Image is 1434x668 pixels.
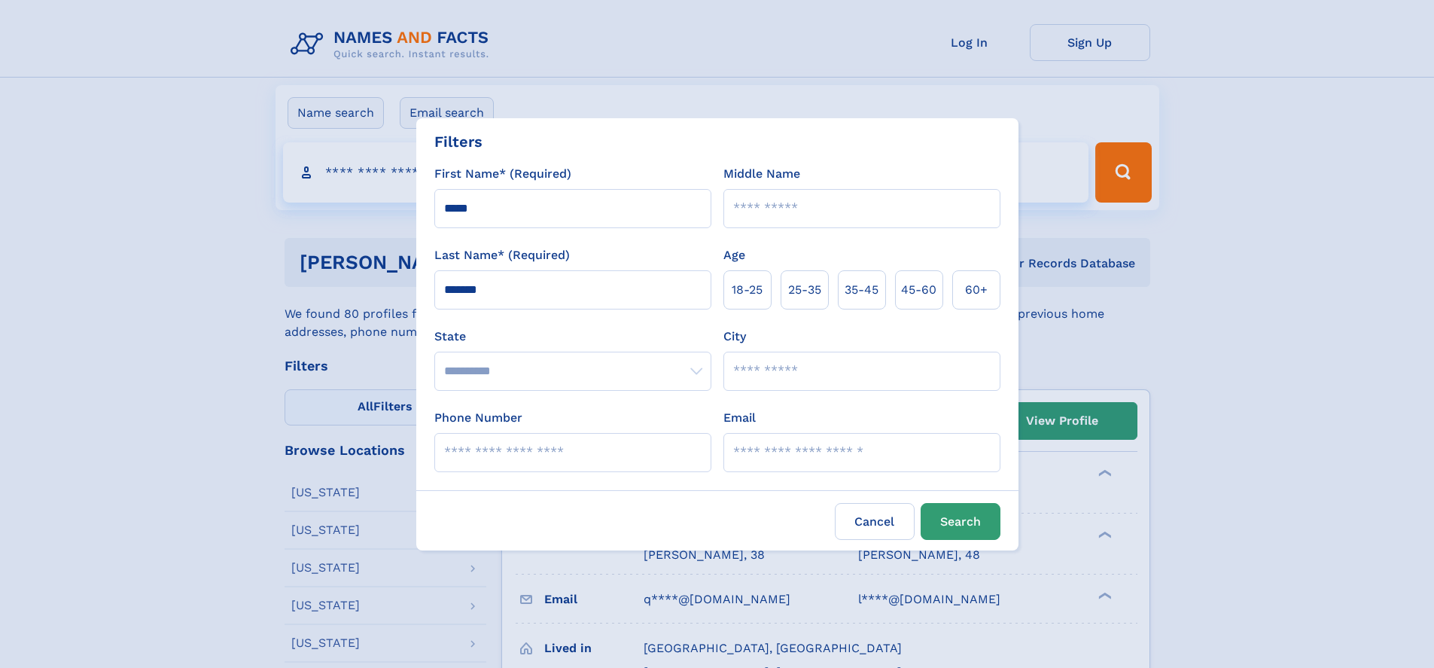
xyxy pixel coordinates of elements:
[434,246,570,264] label: Last Name* (Required)
[723,328,746,346] label: City
[965,281,988,299] span: 60+
[434,130,483,153] div: Filters
[901,281,936,299] span: 45‑60
[723,165,800,183] label: Middle Name
[434,409,522,427] label: Phone Number
[845,281,878,299] span: 35‑45
[788,281,821,299] span: 25‑35
[921,503,1000,540] button: Search
[434,165,571,183] label: First Name* (Required)
[723,409,756,427] label: Email
[723,246,745,264] label: Age
[732,281,763,299] span: 18‑25
[434,328,711,346] label: State
[835,503,915,540] label: Cancel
